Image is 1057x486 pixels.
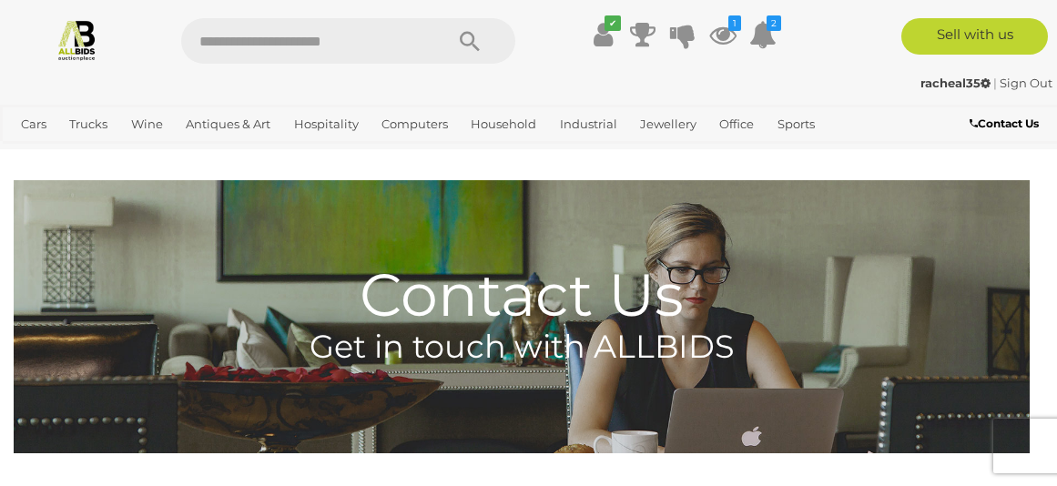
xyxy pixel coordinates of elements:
[14,180,1030,328] h1: Contact Us
[728,15,741,31] i: 1
[901,18,1048,55] a: Sell with us
[767,15,781,31] i: 2
[553,109,625,139] a: Industrial
[1000,76,1052,90] a: Sign Out
[709,18,737,51] a: 1
[970,116,1039,130] b: Contact Us
[424,18,515,64] button: Search
[124,109,170,139] a: Wine
[970,114,1043,134] a: Contact Us
[62,109,115,139] a: Trucks
[463,109,544,139] a: Household
[56,18,98,61] img: Allbids.com.au
[712,109,761,139] a: Office
[178,109,278,139] a: Antiques & Art
[589,18,616,51] a: ✔
[920,76,993,90] a: racheal35
[749,18,777,51] a: 2
[920,76,991,90] strong: racheal35
[633,109,704,139] a: Jewellery
[605,15,621,31] i: ✔
[14,109,54,139] a: Cars
[993,76,997,90] span: |
[374,109,455,139] a: Computers
[14,329,1030,365] h4: Get in touch with ALLBIDS
[287,109,366,139] a: Hospitality
[14,139,158,169] a: [GEOGRAPHIC_DATA]
[770,109,822,139] a: Sports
